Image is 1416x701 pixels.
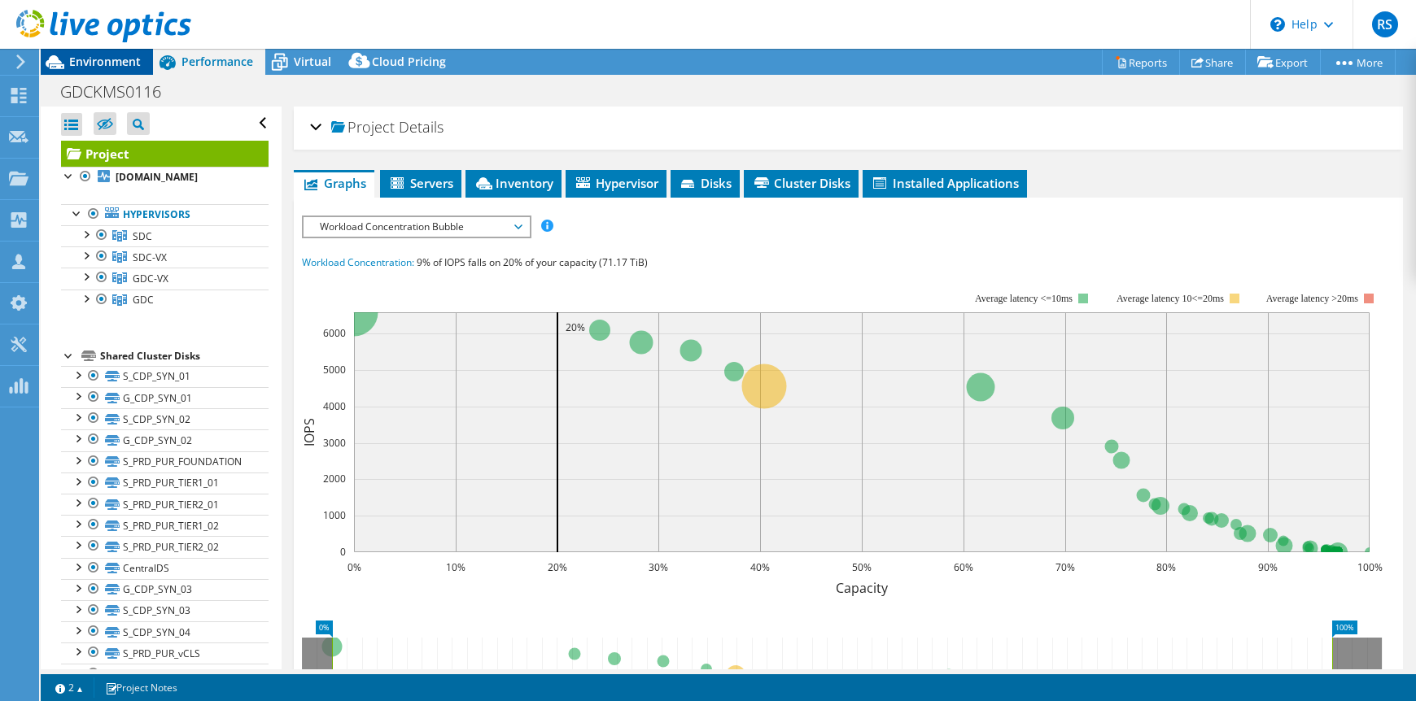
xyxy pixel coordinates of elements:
[61,225,269,246] a: SDC
[1102,50,1180,75] a: Reports
[61,268,269,289] a: GDC-VX
[61,290,269,311] a: GDC
[954,560,973,574] text: 60%
[474,175,553,191] span: Inventory
[302,175,366,191] span: Graphs
[1245,50,1321,75] a: Export
[61,408,269,429] a: S_CDP_SYN_02
[323,472,346,485] text: 2000
[649,560,668,574] text: 30%
[312,217,521,237] span: Workload Concentration Bubble
[61,472,269,494] a: S_PRD_PUR_TIER1_01
[61,204,269,225] a: Hypervisors
[61,621,269,642] a: S_CDP_SYN_04
[1266,293,1358,304] text: Average latency >20ms
[1357,560,1382,574] text: 100%
[323,508,346,522] text: 1000
[1320,50,1396,75] a: More
[340,545,346,559] text: 0
[61,366,269,387] a: S_CDP_SYN_01
[871,175,1019,191] span: Installed Applications
[53,83,186,101] h1: GDCKMS0116
[679,175,732,191] span: Disks
[61,387,269,408] a: G_CDP_SYN_01
[61,664,269,685] a: S_PRD_PUR_AUXILIARY
[836,579,889,597] text: Capacity
[1156,560,1176,574] text: 80%
[61,141,269,167] a: Project
[1179,50,1246,75] a: Share
[1258,560,1278,574] text: 90%
[752,175,850,191] span: Cluster Disks
[94,677,189,698] a: Project Notes
[417,255,648,269] span: 9% of IOPS falls on 20% of your capacity (71.17 TiB)
[44,677,94,698] a: 2
[323,399,346,413] text: 4000
[61,579,269,600] a: G_CDP_SYN_03
[300,418,318,446] text: IOPS
[133,250,167,264] span: SDC-VX
[1372,11,1398,37] span: RS
[323,436,346,450] text: 3000
[372,54,446,69] span: Cloud Pricing
[975,293,1073,304] tspan: Average latency <=10ms
[852,560,872,574] text: 50%
[61,451,269,472] a: S_PRD_PUR_FOUNDATION
[323,363,346,377] text: 5000
[331,120,395,136] span: Project
[69,54,141,69] span: Environment
[61,167,269,188] a: [DOMAIN_NAME]
[61,642,269,664] a: S_PRD_PUR_vCLS
[61,515,269,536] a: S_PRD_PUR_TIER1_02
[548,560,567,574] text: 20%
[1117,293,1224,304] tspan: Average latency 10<=20ms
[61,494,269,515] a: S_PRD_PUR_TIER2_01
[566,320,585,334] text: 20%
[100,346,269,366] div: Shared Cluster Disks
[446,560,465,574] text: 10%
[61,429,269,451] a: G_CDP_SYN_02
[347,560,361,574] text: 0%
[399,117,444,137] span: Details
[294,54,331,69] span: Virtual
[61,246,269,268] a: SDC-VX
[61,600,269,621] a: S_CDP_SYN_03
[302,255,414,269] span: Workload Concentration:
[133,293,154,307] span: GDC
[323,326,346,340] text: 6000
[574,175,658,191] span: Hypervisor
[181,54,253,69] span: Performance
[388,175,453,191] span: Servers
[750,560,770,574] text: 40%
[61,536,269,557] a: S_PRD_PUR_TIER2_02
[1270,17,1285,32] svg: \n
[133,229,152,243] span: SDC
[61,558,269,579] a: CentralDS
[116,170,198,184] b: [DOMAIN_NAME]
[1055,560,1075,574] text: 70%
[133,272,168,285] span: GDC-VX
